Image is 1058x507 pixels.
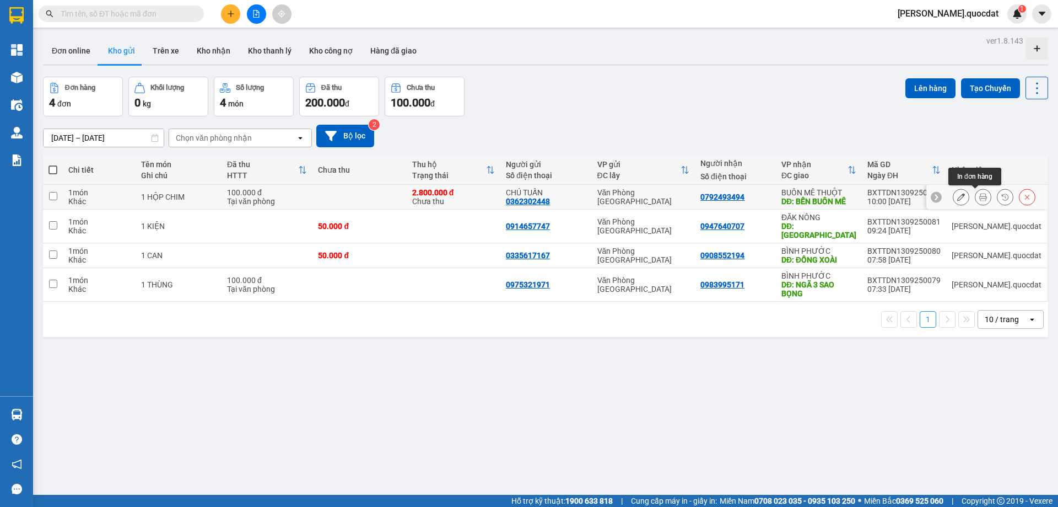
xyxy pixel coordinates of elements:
button: 1 [920,311,936,328]
button: Kho gửi [99,38,144,64]
span: đ [430,99,435,108]
div: In đơn hàng [948,168,1001,185]
div: 1 món [68,247,130,255]
div: Ghi chú [141,171,216,180]
div: HTTT [227,171,298,180]
div: Số điện thoại [506,171,586,180]
span: search [46,10,53,18]
div: Chi tiết [68,166,130,174]
div: BXTTDN1309250079 [867,276,941,285]
span: 200.000 [305,96,345,109]
div: CHÚ TUẤN [506,188,586,197]
div: Văn Phòng [GEOGRAPHIC_DATA] [597,217,690,235]
span: 4 [49,96,55,109]
span: copyright [997,497,1005,505]
span: BXTTDN1309250082 [117,74,211,86]
span: message [12,484,22,494]
div: 1 món [68,188,130,197]
div: 50.000 đ [318,222,401,231]
strong: 1900 633 818 [565,497,613,505]
span: 0906 477 911 [83,48,115,69]
div: Thu hộ [412,160,486,169]
div: Nhân viên [952,166,1041,174]
strong: Nhà xe QUỐC ĐẠT [84,10,115,46]
strong: PHIẾU BIÊN NHẬN [83,71,116,106]
span: Miền Nam [720,495,855,507]
div: DĐ: KIẾN ĐỨC [781,222,856,239]
div: 10:00 [DATE] [867,197,941,206]
div: BÌNH PHƯỚC [781,247,856,255]
div: 2.800.000 đ [412,188,495,197]
div: 100.000 đ [227,276,307,285]
strong: 0708 023 035 - 0935 103 250 [754,497,855,505]
img: warehouse-icon [11,409,23,420]
button: Kho nhận [188,38,239,64]
div: Tại văn phòng [227,197,307,206]
div: Trạng thái [412,171,486,180]
div: 1 HỘP CHIM [141,193,216,201]
div: Chọn văn phòng nhận [176,132,252,143]
div: 0914657747 [506,222,550,231]
span: caret-down [1037,9,1047,19]
span: aim [278,10,285,18]
span: question-circle [12,434,22,445]
div: BXTTDN1309250081 [867,217,941,226]
img: logo [5,47,82,86]
input: Select a date range. [44,129,164,147]
button: Khối lượng0kg [128,77,208,116]
div: ĐC lấy [597,171,681,180]
span: đ [345,99,349,108]
div: 50.000 đ [318,251,401,260]
div: Mã GD [867,160,932,169]
div: Số lượng [236,84,264,92]
div: BÌNH PHƯỚC [781,271,856,280]
span: notification [12,459,22,469]
img: logo-vxr [9,7,24,24]
span: plus [227,10,235,18]
div: 1 THÙNG [141,280,216,289]
span: 4 [220,96,226,109]
button: Lên hàng [905,78,956,98]
div: ĐC giao [781,171,848,180]
th: Toggle SortBy [862,156,946,185]
button: Đơn hàng4đơn [43,77,123,116]
th: Toggle SortBy [592,156,695,185]
span: | [952,495,953,507]
div: Chưa thu [412,188,495,206]
div: Văn Phòng [GEOGRAPHIC_DATA] [597,247,690,264]
div: Đã thu [227,160,298,169]
div: Sửa đơn hàng [953,189,969,205]
div: 0947640707 [700,222,744,231]
span: 1 [1020,5,1024,13]
div: Ngày ĐH [867,171,932,180]
strong: 0369 525 060 [896,497,943,505]
div: simon.quocdat [952,280,1041,289]
div: 09:24 [DATE] [867,226,941,235]
button: Đơn online [43,38,99,64]
input: Tìm tên, số ĐT hoặc mã đơn [61,8,191,20]
button: Trên xe [144,38,188,64]
button: Bộ lọc [316,125,374,147]
button: plus [221,4,240,24]
sup: 1 [1018,5,1026,13]
div: VP nhận [781,160,848,169]
div: BXTTDN1309250080 [867,247,941,255]
span: Cung cấp máy in - giấy in: [631,495,717,507]
div: 0792493494 [700,193,744,201]
img: warehouse-icon [11,72,23,83]
button: caret-down [1032,4,1051,24]
div: Người nhận [700,159,770,168]
span: kg [143,99,151,108]
img: warehouse-icon [11,127,23,138]
div: 1 món [68,217,130,226]
div: 07:58 [DATE] [867,255,941,264]
span: file-add [252,10,260,18]
div: Khác [68,285,130,293]
div: ver 1.8.143 [986,35,1023,47]
div: Tên món [141,160,216,169]
svg: open [1028,315,1037,324]
div: Người gửi [506,160,586,169]
div: 0908552194 [700,251,744,260]
span: Miền Bắc [864,495,943,507]
div: DĐ: ĐỒNG XOÀI [781,255,856,264]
